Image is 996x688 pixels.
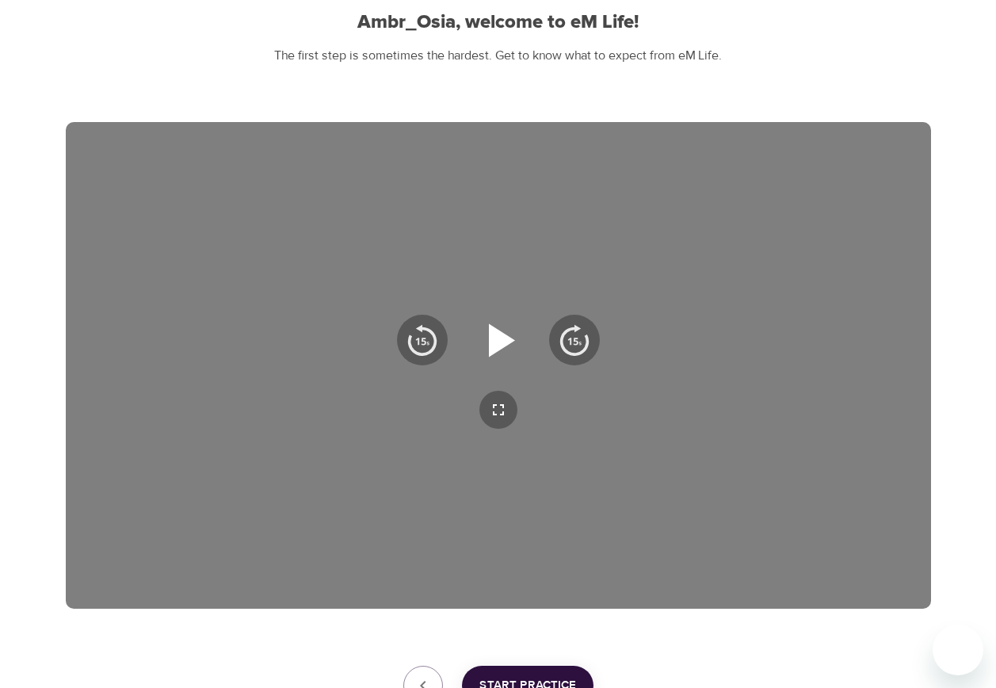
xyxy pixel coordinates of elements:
[66,11,931,34] h2: Ambr_Osia, welcome to eM Life!
[66,47,931,65] p: The first step is sometimes the hardest. Get to know what to expect from eM Life.
[559,324,590,356] img: 15s_next.svg
[406,324,438,356] img: 15s_prev.svg
[933,625,983,675] iframe: Pulsante per aprire la finestra di messaggistica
